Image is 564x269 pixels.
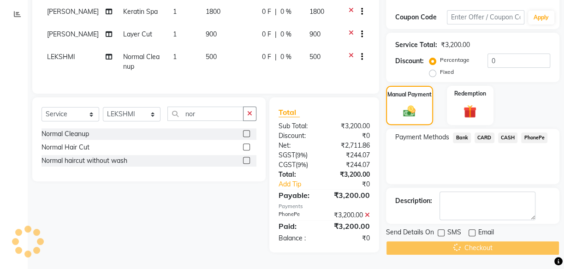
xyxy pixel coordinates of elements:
[206,53,217,61] span: 500
[521,132,547,143] span: PhonePe
[324,170,377,179] div: ₹3,200.00
[206,30,217,38] span: 900
[324,150,377,160] div: ₹244.07
[447,10,524,24] input: Enter Offer / Coupon Code
[387,90,432,99] label: Manual Payment
[440,56,469,64] label: Percentage
[275,7,277,17] span: |
[279,161,296,169] span: CGST
[272,141,324,150] div: Net:
[309,30,321,38] span: 900
[280,7,291,17] span: 0 %
[447,227,461,239] span: SMS
[272,160,324,170] div: ( )
[459,103,481,120] img: _gift.svg
[324,131,377,141] div: ₹0
[395,196,432,206] div: Description:
[42,129,89,139] div: Normal Cleanup
[275,52,277,62] span: |
[324,233,377,243] div: ₹0
[324,160,377,170] div: ₹244.07
[280,52,291,62] span: 0 %
[309,7,324,16] span: 1800
[272,233,324,243] div: Balance :
[173,30,177,38] span: 1
[272,131,324,141] div: Discount:
[123,7,158,16] span: Keratin Spa
[272,210,324,220] div: PhonePe
[47,7,99,16] span: [PERSON_NAME]
[297,161,306,168] span: 9%
[528,11,554,24] button: Apply
[440,68,454,76] label: Fixed
[262,7,271,17] span: 0 F
[386,227,434,239] span: Send Details On
[399,104,419,119] img: _cash.svg
[280,30,291,39] span: 0 %
[324,190,377,201] div: ₹3,200.00
[395,40,437,50] div: Service Total:
[324,121,377,131] div: ₹3,200.00
[272,190,324,201] div: Payable:
[47,30,99,38] span: [PERSON_NAME]
[42,156,127,166] div: Normal haircut without wash
[123,30,152,38] span: Layer Cut
[272,179,333,189] a: Add Tip
[275,30,277,39] span: |
[47,53,75,61] span: LEKSHMI
[324,210,377,220] div: ₹3,200.00
[272,221,324,232] div: Paid:
[173,53,177,61] span: 1
[395,132,449,142] span: Payment Methods
[167,107,243,121] input: Search or Scan
[297,151,306,159] span: 9%
[123,53,160,71] span: Normal Cleanup
[279,151,295,159] span: SGST
[206,7,220,16] span: 1800
[272,121,324,131] div: Sub Total:
[262,30,271,39] span: 0 F
[272,170,324,179] div: Total:
[324,141,377,150] div: ₹2,711.86
[272,150,324,160] div: ( )
[279,203,370,210] div: Payments
[441,40,470,50] div: ₹3,200.00
[453,132,471,143] span: Bank
[454,90,486,98] label: Redemption
[324,221,377,232] div: ₹3,200.00
[279,108,300,117] span: Total
[498,132,518,143] span: CASH
[333,179,377,189] div: ₹0
[395,56,424,66] div: Discount:
[173,7,177,16] span: 1
[42,143,89,152] div: Normal Hair Cut
[262,52,271,62] span: 0 F
[478,227,494,239] span: Email
[309,53,321,61] span: 500
[475,132,494,143] span: CARD
[395,12,447,22] div: Coupon Code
